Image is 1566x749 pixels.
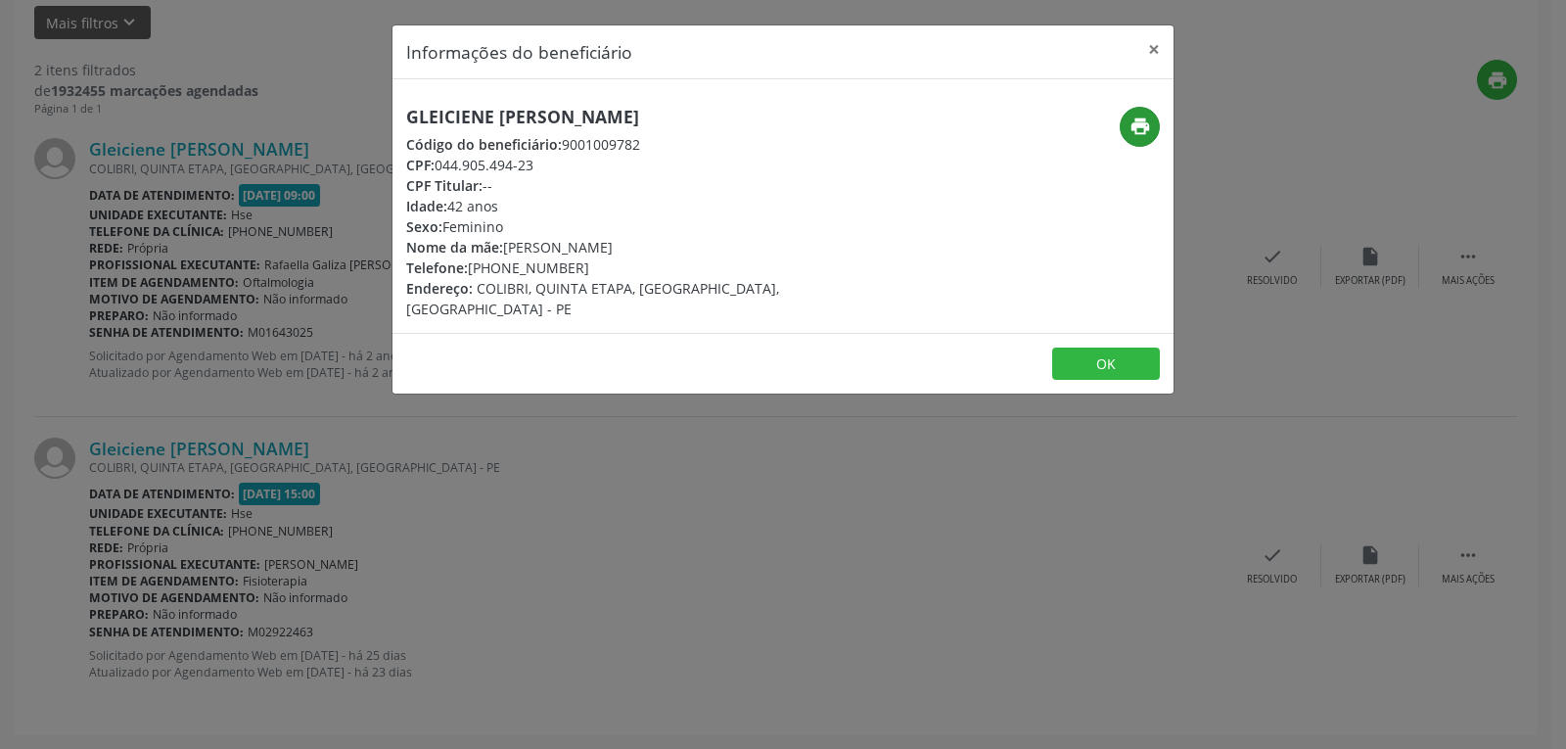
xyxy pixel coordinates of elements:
[406,176,483,195] span: CPF Titular:
[406,155,899,175] div: 044.905.494-23
[406,175,899,196] div: --
[406,237,899,257] div: [PERSON_NAME]
[406,156,435,174] span: CPF:
[406,107,899,127] h5: Gleiciene [PERSON_NAME]
[406,257,899,278] div: [PHONE_NUMBER]
[406,196,899,216] div: 42 anos
[406,39,632,65] h5: Informações do beneficiário
[1052,348,1160,381] button: OK
[406,135,562,154] span: Código do beneficiário:
[406,216,899,237] div: Feminino
[406,238,503,257] span: Nome da mãe:
[406,197,447,215] span: Idade:
[406,258,468,277] span: Telefone:
[1134,25,1174,73] button: Close
[406,217,442,236] span: Sexo:
[1129,116,1151,137] i: print
[406,279,779,318] span: COLIBRI, QUINTA ETAPA, [GEOGRAPHIC_DATA], [GEOGRAPHIC_DATA] - PE
[1120,107,1160,147] button: print
[406,279,473,298] span: Endereço:
[406,134,899,155] div: 9001009782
